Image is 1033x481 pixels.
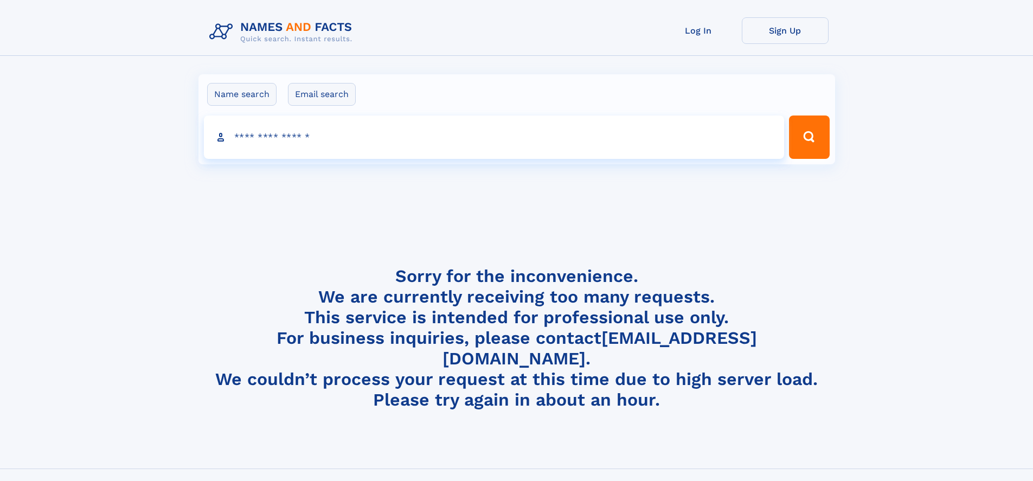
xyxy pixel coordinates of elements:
[204,116,785,159] input: search input
[742,17,829,44] a: Sign Up
[655,17,742,44] a: Log In
[442,328,757,369] a: [EMAIL_ADDRESS][DOMAIN_NAME]
[789,116,829,159] button: Search Button
[205,17,361,47] img: Logo Names and Facts
[288,83,356,106] label: Email search
[207,83,277,106] label: Name search
[205,266,829,411] h4: Sorry for the inconvenience. We are currently receiving too many requests. This service is intend...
